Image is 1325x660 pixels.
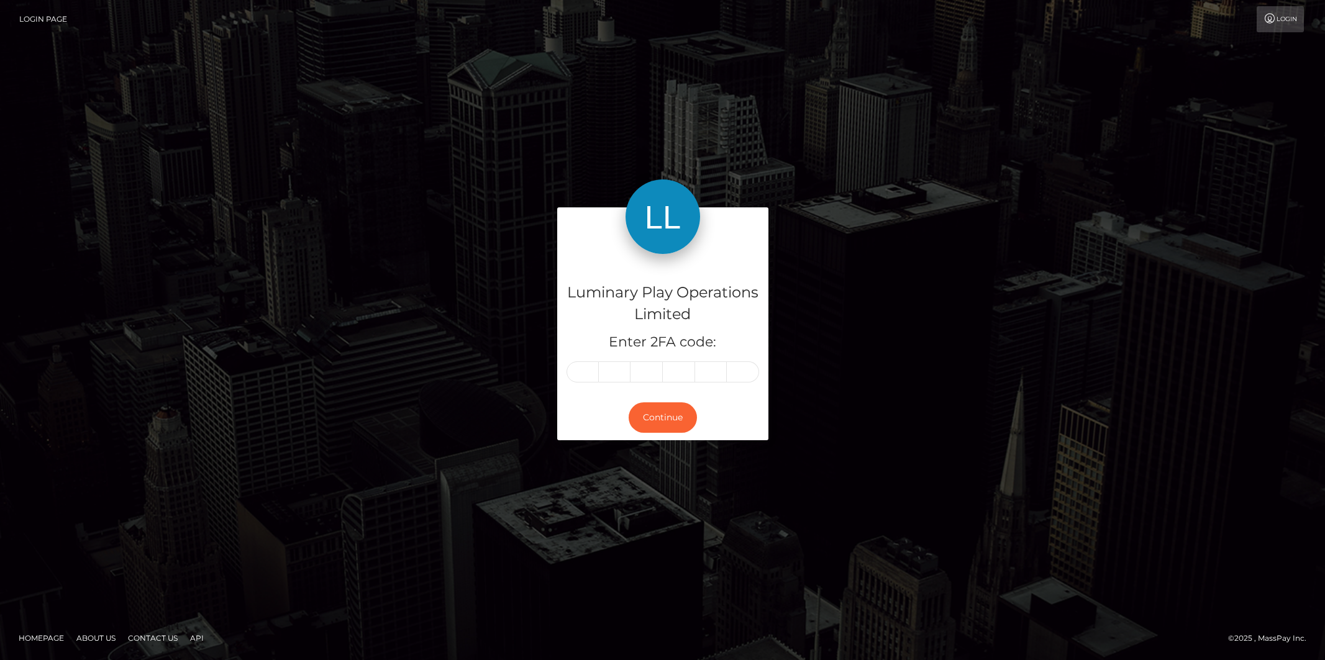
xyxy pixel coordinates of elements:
[1257,6,1304,32] a: Login
[1228,631,1316,645] div: © 2025 , MassPay Inc.
[567,333,759,352] h5: Enter 2FA code:
[567,282,759,325] h4: Luminary Play Operations Limited
[123,628,183,648] a: Contact Us
[19,6,67,32] a: Login Page
[14,628,69,648] a: Homepage
[629,402,697,433] button: Continue
[71,628,121,648] a: About Us
[626,179,700,254] img: Luminary Play Operations Limited
[185,628,209,648] a: API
